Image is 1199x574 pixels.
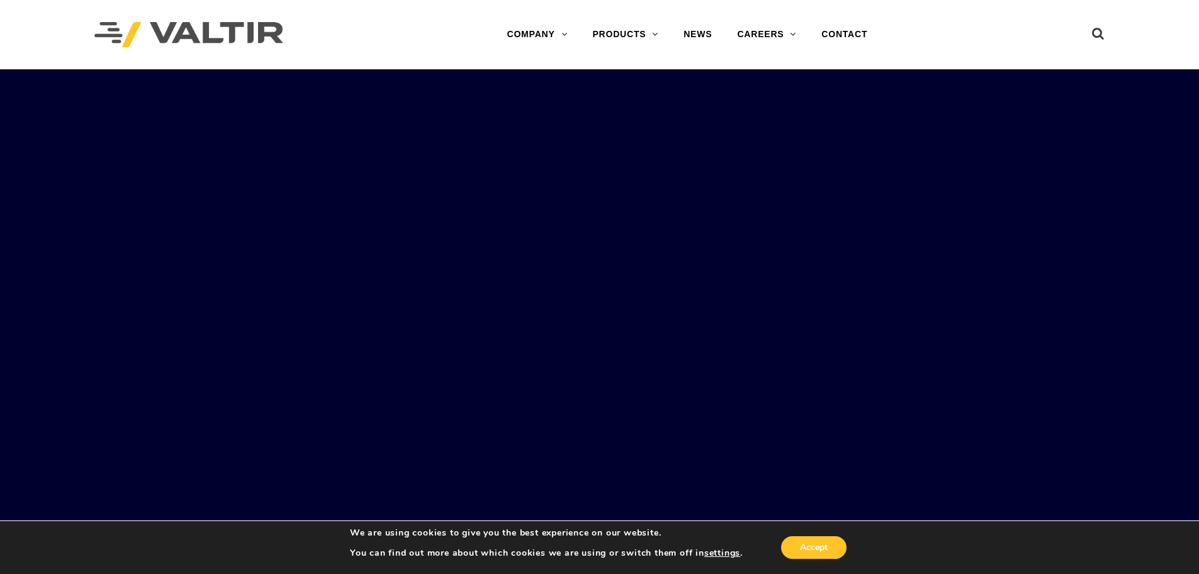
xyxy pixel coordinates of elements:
[809,22,880,47] a: CONTACT
[350,548,743,559] p: You can find out more about which cookies we are using or switch them off in .
[724,22,809,47] a: CAREERS
[94,22,283,48] img: Valtir
[704,548,740,559] button: settings
[781,536,847,559] button: Accept
[580,22,671,47] a: PRODUCTS
[671,22,724,47] a: NEWS
[350,527,743,539] p: We are using cookies to give you the best experience on our website.
[494,22,580,47] a: COMPANY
